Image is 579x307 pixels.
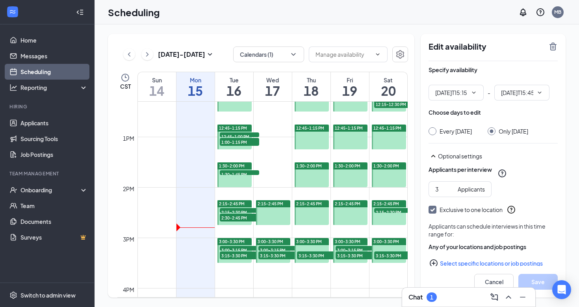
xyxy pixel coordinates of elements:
span: 2:15-2:45 PM [373,201,399,207]
svg: ChevronLeft [125,50,133,59]
svg: QuestionInfo [507,205,516,214]
div: - [429,85,558,100]
span: 1:00-1:15 PM [220,138,259,146]
div: Optional settings [429,151,558,161]
svg: ChevronRight [143,50,151,59]
input: Manage availability [315,50,371,59]
svg: ChevronDown [471,89,477,96]
span: 2:15-2:45 PM [296,201,322,207]
div: Onboarding [20,186,81,194]
div: Mon [176,76,215,84]
a: September 15, 2025 [176,72,215,101]
button: ComposeMessage [488,291,501,303]
span: 12:45-1:15 PM [219,125,247,131]
h1: Scheduling [108,6,160,19]
span: 12:45-1:15 PM [296,125,324,131]
svg: QuestionInfo [536,7,545,17]
a: Messages [20,48,88,64]
span: 3:00-3:30 PM [296,239,322,244]
svg: WorkstreamLogo [9,8,17,16]
button: Calendars (1)ChevronDown [233,47,304,62]
div: Thu [292,76,330,84]
h1: 14 [138,84,176,97]
span: 3:15-3:30 PM [297,251,336,259]
div: 4pm [121,285,136,294]
h1: 15 [176,84,215,97]
span: 12:45-1:00 PM [220,132,259,140]
div: 3pm [121,235,136,244]
svg: Collapse [76,8,84,16]
svg: Settings [395,50,405,59]
svg: SmallChevronUp [429,151,438,161]
span: 3:00-3:15 PM [336,246,375,254]
svg: Settings [9,291,17,299]
svg: ChevronDown [375,51,381,58]
svg: Analysis [9,84,17,91]
svg: TrashOutline [548,42,558,51]
span: 3:00-3:30 PM [219,239,245,244]
div: Applicants [458,185,485,194]
svg: SmallChevronDown [205,50,215,59]
span: 3:15-3:30 PM [374,251,414,259]
span: 2:15-2:45 PM [258,201,283,207]
button: Cancel [474,274,514,290]
span: CST [120,82,131,90]
a: September 19, 2025 [331,72,369,101]
a: SurveysCrown [20,229,88,245]
svg: ChevronUp [504,292,513,302]
div: Tue [215,76,253,84]
span: 3:00-3:30 PM [258,239,283,244]
a: September 14, 2025 [138,72,176,101]
span: 1:30-1:45 PM [220,170,259,178]
div: Every [DATE] [440,127,472,135]
a: September 17, 2025 [254,72,292,101]
span: 1:30-2:00 PM [296,163,322,169]
h1: 17 [254,84,292,97]
a: Team [20,198,88,214]
div: Switch to admin view [20,291,76,299]
span: 3:00-3:15 PM [258,246,298,254]
div: Any of your locations and job postings [429,243,558,251]
div: Sun [138,76,176,84]
svg: Minimize [518,292,527,302]
span: 2:15-2:30 PM [374,208,414,216]
svg: UserCheck [9,186,17,194]
span: 12:45-1:15 PM [335,125,363,131]
span: 3:00-3:30 PM [373,239,399,244]
div: Open Intercom Messenger [552,280,571,299]
div: Team Management [9,170,86,177]
h2: Edit availability [429,42,544,51]
button: Save [518,274,558,290]
div: MB [554,9,561,15]
div: Exclusive to one location [440,206,503,214]
div: Choose days to edit [429,108,481,116]
div: Applicants per interview [429,166,492,173]
svg: ComposeMessage [490,292,499,302]
span: 12:15-12:30 PM [374,100,414,108]
div: Hiring [9,103,86,110]
a: Documents [20,214,88,229]
svg: QuestionInfo [497,169,507,178]
svg: ChevronDown [289,50,297,58]
h3: Chat [408,293,423,301]
h1: 18 [292,84,330,97]
button: ChevronRight [141,48,153,60]
div: Reporting [20,84,88,91]
div: Only [DATE] [499,127,528,135]
div: Wed [254,76,292,84]
a: September 18, 2025 [292,72,330,101]
a: Scheduling [20,64,88,80]
span: 1:30-2:00 PM [219,163,245,169]
span: 2:15-2:45 PM [219,201,245,207]
div: Fri [331,76,369,84]
svg: Notifications [518,7,528,17]
svg: Clock [121,73,130,82]
h3: [DATE] - [DATE] [158,50,205,59]
a: Applicants [20,115,88,131]
a: Settings [392,47,408,62]
a: Sourcing Tools [20,131,88,147]
a: September 20, 2025 [369,72,408,101]
div: 1 [430,294,433,301]
a: September 16, 2025 [215,72,253,101]
button: ChevronUp [502,291,515,303]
